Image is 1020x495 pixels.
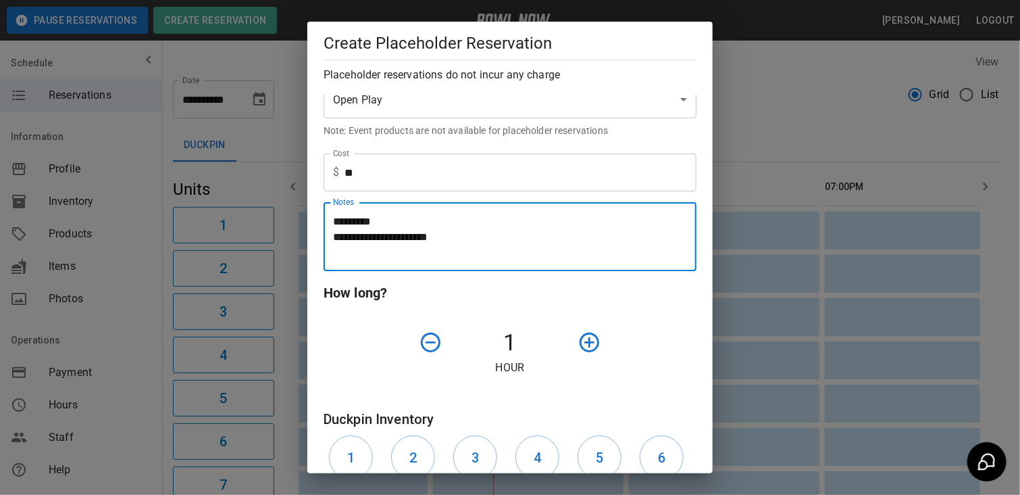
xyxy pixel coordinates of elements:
[534,447,541,469] h6: 4
[471,447,479,469] h6: 3
[324,282,696,304] h6: How long?
[391,435,435,479] button: 2
[448,329,572,357] h4: 1
[329,435,373,479] button: 1
[324,124,696,137] p: Note: Event products are not available for placeholder reservations
[324,66,696,85] h6: Placeholder reservations do not incur any charge
[515,435,559,479] button: 4
[333,164,339,181] p: $
[453,435,497,479] button: 3
[596,447,603,469] h6: 5
[324,32,696,54] h5: Create Placeholder Reservation
[324,408,696,430] h6: Duckpin Inventory
[347,447,355,469] h6: 1
[409,447,417,469] h6: 2
[324,360,696,376] p: Hour
[324,80,696,118] div: Open Play
[578,435,621,479] button: 5
[658,447,665,469] h6: 6
[640,435,684,479] button: 6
